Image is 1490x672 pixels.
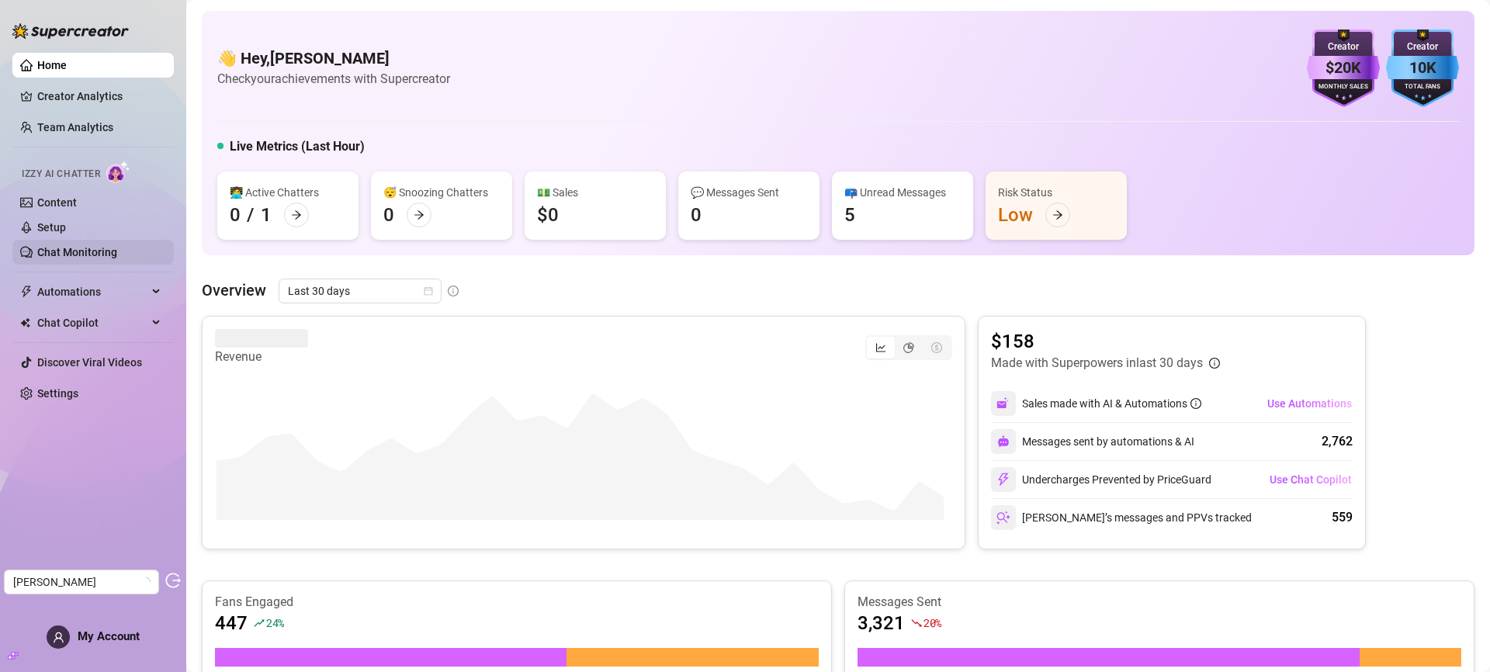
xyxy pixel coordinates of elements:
[37,246,117,258] a: Chat Monitoring
[53,632,64,643] span: user
[288,279,432,303] span: Last 30 days
[865,335,952,360] div: segmented control
[1386,40,1459,54] div: Creator
[1322,432,1353,451] div: 2,762
[1307,82,1380,92] div: Monthly Sales
[202,279,266,302] article: Overview
[37,221,66,234] a: Setup
[691,184,807,201] div: 💬 Messages Sent
[537,203,559,227] div: $0
[217,47,450,69] h4: 👋 Hey, [PERSON_NAME]
[996,473,1010,487] img: svg%3e
[1307,29,1380,107] img: purple-badge-B9DA21FR.svg
[141,577,151,587] span: loading
[991,505,1252,530] div: [PERSON_NAME]’s messages and PPVs tracked
[448,286,459,296] span: info-circle
[1270,473,1352,486] span: Use Chat Copilot
[13,570,150,594] span: Ellie
[1386,29,1459,107] img: blue-badge-DgoSNQY1.svg
[1209,358,1220,369] span: info-circle
[844,184,961,201] div: 📪 Unread Messages
[165,573,181,588] span: logout
[215,594,819,611] article: Fans Engaged
[78,629,140,643] span: My Account
[230,184,346,201] div: 👩‍💻 Active Chatters
[997,435,1010,448] img: svg%3e
[37,279,147,304] span: Automations
[1269,467,1353,492] button: Use Chat Copilot
[911,618,922,629] span: fall
[996,511,1010,525] img: svg%3e
[20,286,33,298] span: thunderbolt
[37,59,67,71] a: Home
[1332,508,1353,527] div: 559
[291,210,302,220] span: arrow-right
[858,594,1461,611] article: Messages Sent
[383,184,500,201] div: 😴 Snoozing Chatters
[37,84,161,109] a: Creator Analytics
[37,387,78,400] a: Settings
[230,137,365,156] h5: Live Metrics (Last Hour)
[8,650,19,661] span: build
[991,354,1203,372] article: Made with Superpowers in last 30 days
[261,203,272,227] div: 1
[537,184,653,201] div: 💵 Sales
[1022,395,1201,412] div: Sales made with AI & Automations
[37,310,147,335] span: Chat Copilot
[106,161,130,183] img: AI Chatter
[266,615,284,630] span: 24 %
[1267,397,1352,410] span: Use Automations
[12,23,129,39] img: logo-BBDzfeDw.svg
[991,329,1220,354] article: $158
[383,203,394,227] div: 0
[903,342,914,353] span: pie-chart
[998,184,1114,201] div: Risk Status
[858,611,905,636] article: 3,321
[1307,56,1380,80] div: $20K
[215,611,248,636] article: 447
[414,210,424,220] span: arrow-right
[996,397,1010,410] img: svg%3e
[1307,40,1380,54] div: Creator
[1386,56,1459,80] div: 10K
[20,317,30,328] img: Chat Copilot
[230,203,241,227] div: 0
[991,467,1211,492] div: Undercharges Prevented by PriceGuard
[1190,398,1201,409] span: info-circle
[875,342,886,353] span: line-chart
[1266,391,1353,416] button: Use Automations
[923,615,941,630] span: 20 %
[424,286,433,296] span: calendar
[217,69,450,88] article: Check your achievements with Supercreator
[37,196,77,209] a: Content
[1386,82,1459,92] div: Total Fans
[1052,210,1063,220] span: arrow-right
[22,167,100,182] span: Izzy AI Chatter
[215,348,308,366] article: Revenue
[254,618,265,629] span: rise
[991,429,1194,454] div: Messages sent by automations & AI
[931,342,942,353] span: dollar-circle
[691,203,702,227] div: 0
[37,356,142,369] a: Discover Viral Videos
[37,121,113,133] a: Team Analytics
[844,203,855,227] div: 5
